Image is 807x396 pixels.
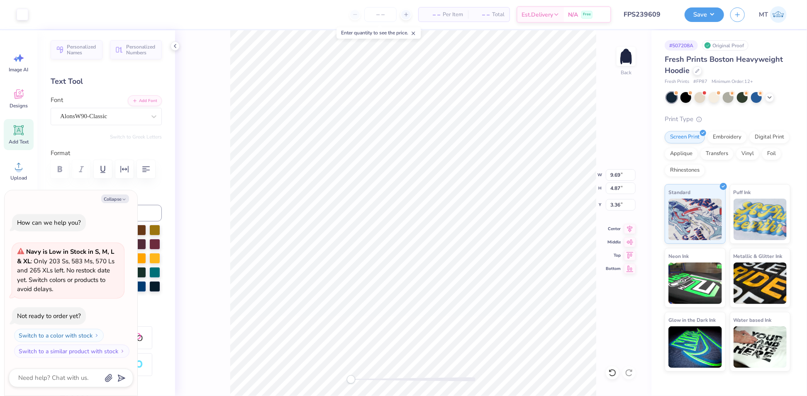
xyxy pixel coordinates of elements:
[336,27,421,39] div: Enter quantity to see the price.
[347,375,355,384] div: Accessibility label
[10,102,28,109] span: Designs
[606,239,621,245] span: Middle
[762,148,781,160] div: Foil
[668,188,690,197] span: Standard
[665,164,705,177] div: Rhinestones
[734,252,783,260] span: Metallic & Glitter Ink
[665,148,698,160] div: Applique
[734,326,787,368] img: Water based Ink
[9,66,29,73] span: Image AI
[94,333,99,338] img: Switch to a color with stock
[110,134,162,140] button: Switch to Greek Letters
[668,326,722,368] img: Glow in the Dark Ink
[473,10,490,19] span: – –
[707,131,747,143] div: Embroidery
[17,248,115,293] span: : Only 203 Ss, 583 Ms, 570 Ls and 265 XLs left. No restock date yet. Switch colors or products to...
[522,10,553,19] span: Est. Delivery
[10,175,27,181] span: Upload
[668,199,722,240] img: Standard
[621,69,631,76] div: Back
[734,188,751,197] span: Puff Ink
[128,95,162,106] button: Add Font
[668,252,689,260] span: Neon Ink
[364,7,397,22] input: – –
[770,6,787,23] img: Michelle Tapire
[110,40,162,59] button: Personalized Numbers
[702,40,748,51] div: Original Proof
[51,95,63,105] label: Font
[665,131,705,143] div: Screen Print
[734,262,787,304] img: Metallic & Glitter Ink
[618,48,634,65] img: Back
[712,78,753,85] span: Minimum Order: 12 +
[665,54,783,75] span: Fresh Prints Boston Heavyweight Hoodie
[606,252,621,259] span: Top
[734,316,772,324] span: Water based Ink
[17,219,81,227] div: How can we help you?
[126,44,157,56] span: Personalized Numbers
[693,78,707,85] span: # FP87
[734,199,787,240] img: Puff Ink
[606,265,621,272] span: Bottom
[51,189,162,199] label: Color
[67,44,98,56] span: Personalized Names
[51,76,162,87] div: Text Tool
[665,40,698,51] div: # 507208A
[736,148,759,160] div: Vinyl
[101,194,129,203] button: Collapse
[17,312,81,320] div: Not ready to order yet?
[14,329,104,342] button: Switch to a color with stock
[51,148,162,158] label: Format
[759,10,768,19] span: MT
[17,248,114,265] strong: Navy is Low in Stock in S, M, L & XL
[583,12,591,17] span: Free
[9,138,29,145] span: Add Text
[668,262,722,304] img: Neon Ink
[443,10,463,19] span: Per Item
[749,131,790,143] div: Digital Print
[617,6,678,23] input: Untitled Design
[700,148,734,160] div: Transfers
[14,345,129,358] button: Switch to a similar product with stock
[665,78,689,85] span: Fresh Prints
[568,10,578,19] span: N/A
[665,114,790,124] div: Print Type
[668,316,716,324] span: Glow in the Dark Ink
[120,349,125,354] img: Switch to a similar product with stock
[606,226,621,232] span: Center
[755,6,790,23] a: MT
[424,10,440,19] span: – –
[685,7,724,22] button: Save
[51,40,102,59] button: Personalized Names
[492,10,505,19] span: Total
